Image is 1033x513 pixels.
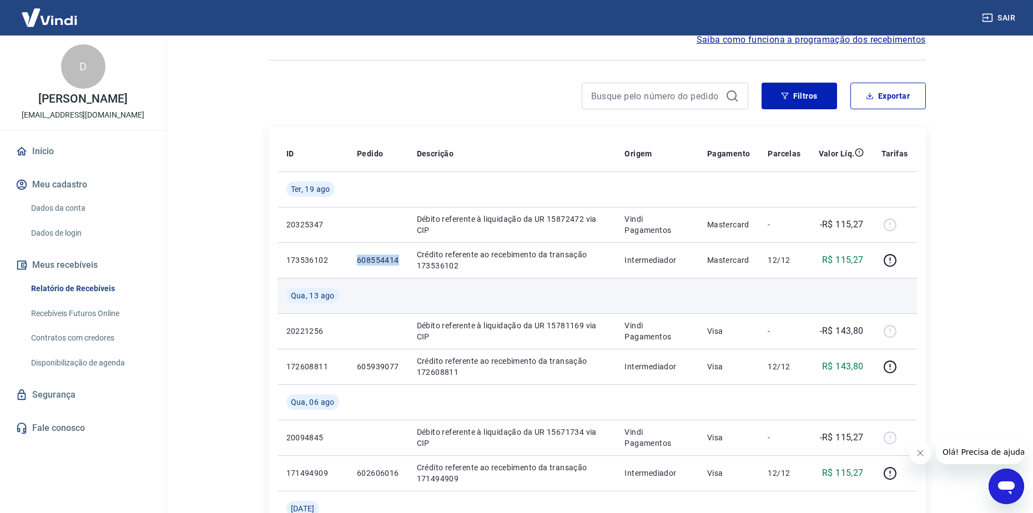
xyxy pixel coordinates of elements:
[936,440,1024,464] iframe: Mensagem da empresa
[768,468,800,479] p: 12/12
[357,361,399,372] p: 605939077
[697,33,926,47] a: Saiba como funciona a programação dos recebimentos
[624,426,689,449] p: Vindi Pagamentos
[707,326,750,337] p: Visa
[417,320,607,342] p: Débito referente à liquidação da UR 15781169 via CIP
[13,139,153,164] a: Início
[989,469,1024,504] iframe: Botão para abrir a janela de mensagens
[417,249,607,271] p: Crédito referente ao recebimento da transação 173536102
[286,148,294,159] p: ID
[357,468,399,479] p: 602606016
[286,255,339,266] p: 173536102
[822,466,864,480] p: R$ 115,27
[707,468,750,479] p: Visa
[768,148,800,159] p: Parcelas
[417,214,607,236] p: Débito referente à liquidação da UR 15872472 via CIP
[624,214,689,236] p: Vindi Pagamentos
[820,218,864,231] p: -R$ 115,27
[850,83,926,109] button: Exportar
[357,148,383,159] p: Pedido
[820,324,864,338] p: -R$ 143,80
[13,1,85,34] img: Vindi
[291,184,330,195] span: Ter, 19 ago
[27,277,153,300] a: Relatório de Recebíveis
[38,93,127,105] p: [PERSON_NAME]
[357,255,399,266] p: 608554414
[624,320,689,342] p: Vindi Pagamentos
[707,432,750,443] p: Visa
[909,442,931,464] iframe: Fechar mensagem
[13,253,153,277] button: Meus recebíveis
[591,88,721,104] input: Busque pelo número do pedido
[768,432,800,443] p: -
[881,148,908,159] p: Tarifas
[13,172,153,197] button: Meu cadastro
[624,255,689,266] p: Intermediador
[822,253,864,267] p: R$ 115,27
[417,462,607,484] p: Crédito referente ao recebimento da transação 171494909
[291,290,335,301] span: Qua, 13 ago
[762,83,837,109] button: Filtros
[768,255,800,266] p: 12/12
[61,44,105,89] div: D
[7,8,93,17] span: Olá! Precisa de ajuda?
[13,383,153,407] a: Segurança
[768,326,800,337] p: -
[417,426,607,449] p: Débito referente à liquidação da UR 15671734 via CIP
[707,255,750,266] p: Mastercard
[768,219,800,230] p: -
[707,148,750,159] p: Pagamento
[27,222,153,245] a: Dados de login
[286,361,339,372] p: 172608811
[286,468,339,479] p: 171494909
[27,352,153,374] a: Disponibilização de agenda
[980,8,1020,28] button: Sair
[417,355,607,378] p: Crédito referente ao recebimento da transação 172608811
[286,432,339,443] p: 20094845
[13,416,153,440] a: Fale conosco
[768,361,800,372] p: 12/12
[624,468,689,479] p: Intermediador
[27,302,153,325] a: Recebíveis Futuros Online
[820,431,864,444] p: -R$ 115,27
[291,397,335,408] span: Qua, 06 ago
[707,361,750,372] p: Visa
[707,219,750,230] p: Mastercard
[624,148,652,159] p: Origem
[286,219,339,230] p: 20325347
[27,197,153,220] a: Dados da conta
[819,148,855,159] p: Valor Líq.
[417,148,454,159] p: Descrição
[22,109,144,121] p: [EMAIL_ADDRESS][DOMAIN_NAME]
[286,326,339,337] p: 20221256
[27,327,153,349] a: Contratos com credores
[822,360,864,373] p: R$ 143,80
[624,361,689,372] p: Intermediador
